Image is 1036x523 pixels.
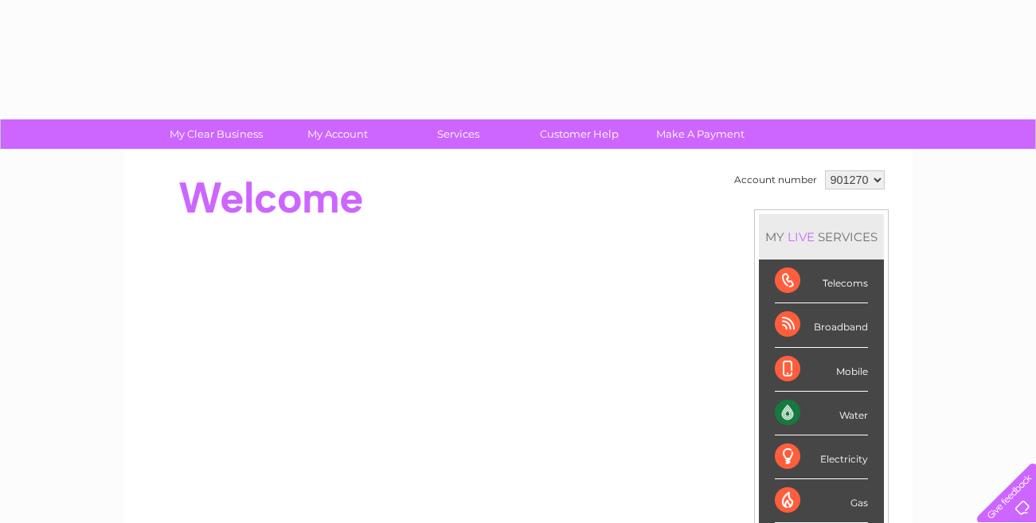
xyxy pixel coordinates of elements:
a: My Account [272,119,403,149]
div: Telecoms [775,260,868,303]
a: Customer Help [514,119,645,149]
div: Gas [775,479,868,523]
td: Account number [730,166,821,193]
div: Broadband [775,303,868,347]
div: MY SERVICES [759,214,884,260]
a: Services [393,119,524,149]
div: LIVE [784,229,818,244]
div: Water [775,392,868,435]
a: My Clear Business [151,119,282,149]
div: Electricity [775,435,868,479]
div: Mobile [775,348,868,392]
a: Make A Payment [635,119,766,149]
